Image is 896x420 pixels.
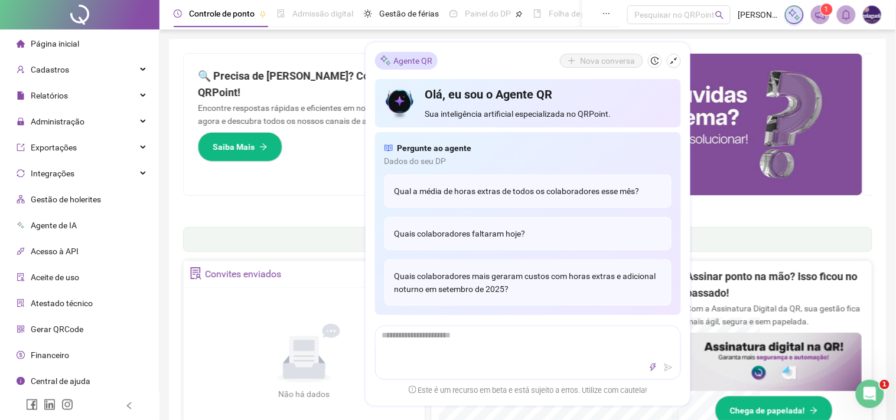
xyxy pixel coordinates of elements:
span: thunderbolt [649,363,657,372]
span: [PERSON_NAME] [738,8,778,21]
span: Página inicial [31,39,79,48]
span: Gestão de férias [379,9,439,18]
span: search [715,11,724,19]
span: home [17,40,25,48]
span: arrow-right [259,143,268,151]
span: Controle de ponto [189,9,255,18]
img: 3796 [864,6,881,24]
span: api [17,247,25,255]
span: history [651,57,659,65]
span: clock-circle [174,9,182,18]
span: dollar [17,351,25,359]
span: ellipsis [602,9,611,18]
span: file [17,91,25,100]
div: Não há dados [250,388,359,401]
span: file-done [277,9,285,18]
span: Gestão de holerites [31,195,101,204]
span: read [385,142,393,155]
span: Folha de pagamento [549,9,624,18]
span: Acesso à API [31,247,79,256]
span: Exportações [31,143,77,152]
p: Com a Assinatura Digital da QR, sua gestão fica mais ágil, segura e sem papelada. [686,302,862,328]
h2: Assinar ponto na mão? Isso ficou no passado! [686,268,862,302]
span: Financeiro [31,350,69,360]
div: Quais colaboradores mais geraram custos com horas extras e adicional noturno em setembro de 2025? [385,260,672,306]
span: Saiba Mais [213,140,255,153]
div: Convites enviados [205,264,281,284]
button: Nova conversa [560,54,643,68]
h2: 🔍 Precisa de [PERSON_NAME]? Conte com o Suporte da QRPoint! [198,68,509,101]
span: Administração [31,117,84,126]
span: dashboard [449,9,458,18]
span: sun [364,9,372,18]
button: Saiba Mais [198,132,282,162]
span: export [17,143,25,152]
span: qrcode [17,325,25,333]
div: Agente QR [375,52,438,70]
span: Agente de IA [31,221,77,230]
span: pushpin [516,11,523,18]
iframe: Intercom live chat [856,380,884,408]
span: solution [190,267,202,280]
span: Dados do seu DP [385,155,672,168]
span: solution [17,299,25,307]
span: audit [17,273,25,281]
span: info-circle [17,377,25,385]
span: Sua inteligência artificial especializada no QRPoint. [425,107,671,120]
span: bell [841,9,852,20]
img: banner%2F0cf4e1f0-cb71-40ef-aa93-44bd3d4ee559.png [523,54,863,195]
span: shrink [670,57,678,65]
div: Qual a média de horas extras de todos os colaboradores esse mês? [385,175,672,208]
span: Cadastros [31,65,69,74]
span: Chega de papelada! [730,404,805,417]
span: left [125,402,133,410]
span: 1 [825,5,829,14]
p: Encontre respostas rápidas e eficientes em nosso Guia Prático de Suporte. Acesse agora e descubra... [198,101,509,127]
img: sparkle-icon.fc2bf0ac1784a2077858766a79e2daf3.svg [380,54,392,67]
span: Pergunte ao agente [398,142,472,155]
span: Relatórios [31,91,68,100]
h4: Olá, eu sou o Agente QR [425,86,671,103]
span: lock [17,117,25,126]
div: Quais colaboradores faltaram hoje? [385,217,672,250]
span: arrow-right [810,406,818,415]
span: Atestado técnico [31,298,93,308]
button: send [662,360,676,375]
img: icon [385,86,416,120]
span: Este é um recurso em beta e está sujeito a erros. Utilize com cautela! [409,385,647,396]
span: instagram [61,399,73,411]
span: Integrações [31,169,74,178]
span: Admissão digital [292,9,353,18]
span: Gerar QRCode [31,324,83,334]
img: banner%2F02c71560-61a6-44d4-94b9-c8ab97240462.png [686,333,862,391]
span: book [533,9,542,18]
span: user-add [17,65,25,74]
button: thunderbolt [646,360,660,375]
span: exclamation-circle [409,386,416,393]
span: notification [815,9,826,20]
span: Central de ajuda [31,376,90,386]
span: 1 [880,380,890,389]
span: linkedin [44,399,56,411]
span: pushpin [259,11,266,18]
img: sparkle-icon.fc2bf0ac1784a2077858766a79e2daf3.svg [788,8,801,21]
span: apartment [17,195,25,204]
span: Aceite de uso [31,273,79,282]
span: facebook [26,399,38,411]
span: Painel do DP [465,9,511,18]
span: sync [17,169,25,178]
sup: 1 [821,4,833,15]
